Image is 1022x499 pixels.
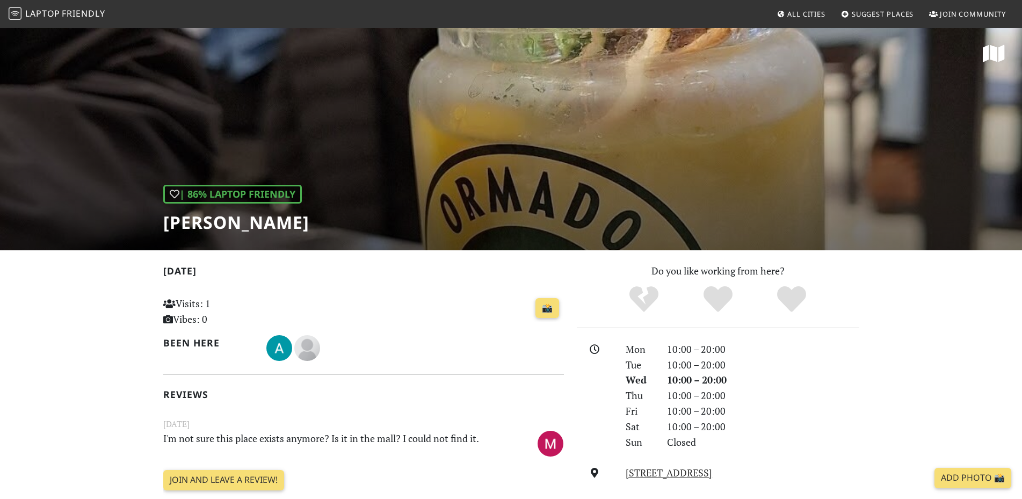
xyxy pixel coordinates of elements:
[157,417,570,431] small: [DATE]
[538,431,563,457] img: 5279-matthew.jpg
[163,265,564,281] h2: [DATE]
[163,296,288,327] p: Visits: 1 Vibes: 0
[661,435,866,450] div: Closed
[619,342,660,357] div: Mon
[25,8,60,19] span: Laptop
[163,470,284,490] a: Join and leave a review!
[607,285,681,314] div: No
[934,468,1011,488] a: Add Photo 📸
[294,335,320,361] img: blank-535327c66bd565773addf3077783bbfce4b00ec00e9fd257753287c682c7fa38.png
[62,8,105,19] span: Friendly
[661,403,866,419] div: 10:00 – 20:00
[619,372,660,388] div: Wed
[163,389,564,400] h2: Reviews
[925,4,1010,24] a: Join Community
[837,4,918,24] a: Suggest Places
[940,9,1006,19] span: Join Community
[661,342,866,357] div: 10:00 – 20:00
[681,285,755,314] div: Yes
[852,9,914,19] span: Suggest Places
[163,185,302,204] div: | 86% Laptop Friendly
[294,341,320,353] span: Farida Karimli
[577,263,859,279] p: Do you like working from here?
[619,357,660,373] div: Tue
[619,403,660,419] div: Fri
[266,341,294,353] span: Aktas Nida
[661,419,866,435] div: 10:00 – 20:00
[163,212,309,233] h1: [PERSON_NAME]
[9,7,21,20] img: LaptopFriendly
[787,9,825,19] span: All Cities
[619,419,660,435] div: Sat
[163,337,254,349] h2: Been here
[157,431,502,455] p: I'm not sure this place exists anymore? Is it in the mall? I could not find it.
[772,4,830,24] a: All Cities
[266,335,292,361] img: 3314-aktas.jpg
[9,5,105,24] a: LaptopFriendly LaptopFriendly
[535,298,559,319] a: 📸
[619,435,660,450] div: Sun
[661,357,866,373] div: 10:00 – 20:00
[538,436,563,449] span: Matthew Jonat
[626,466,712,479] a: [STREET_ADDRESS]
[661,388,866,403] div: 10:00 – 20:00
[755,285,829,314] div: Definitely!
[661,372,866,388] div: 10:00 – 20:00
[619,388,660,403] div: Thu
